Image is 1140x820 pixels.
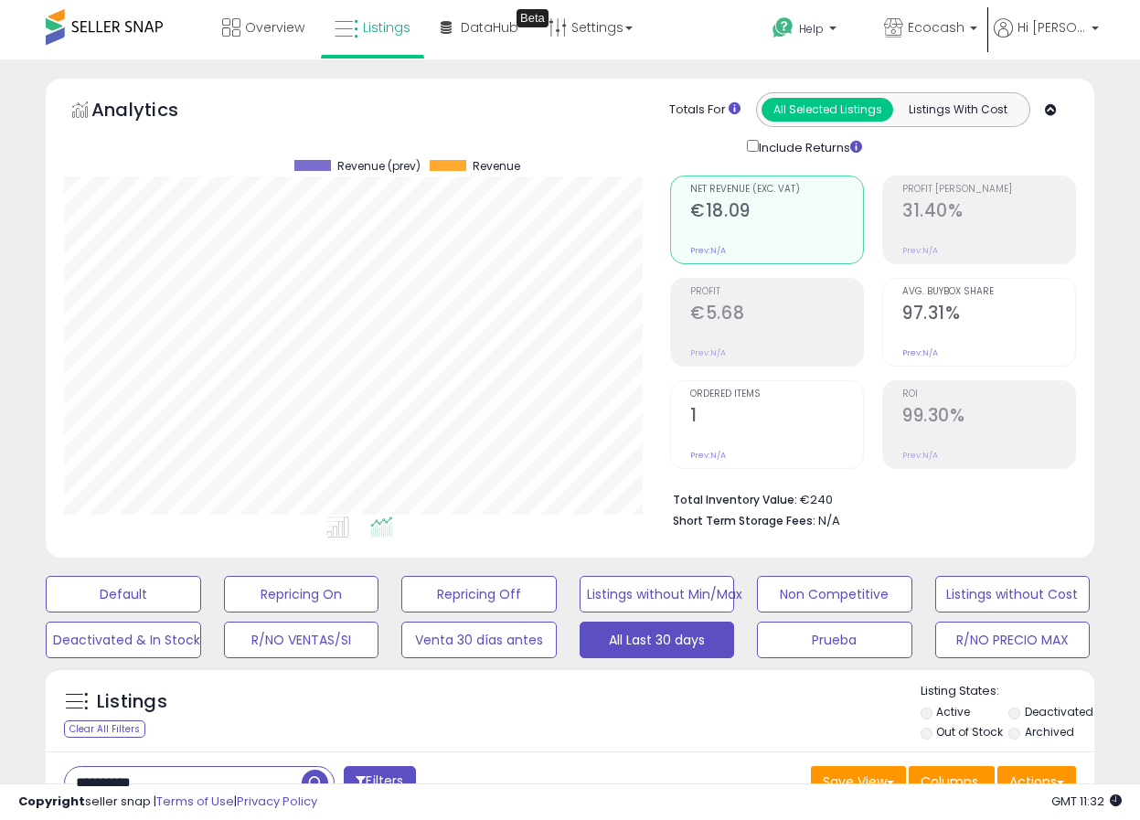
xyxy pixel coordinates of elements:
button: Listings without Cost [935,576,1091,612]
button: Default [46,576,201,612]
small: Prev: N/A [690,347,726,358]
button: R/NO PRECIO MAX [935,622,1091,658]
span: Avg. Buybox Share [902,287,1075,297]
button: Columns [909,766,995,797]
label: Active [936,704,970,719]
p: Listing States: [921,683,1094,700]
button: Filters [344,766,415,798]
span: Help [799,21,824,37]
span: Profit [690,287,863,297]
a: Terms of Use [156,793,234,810]
span: DataHub [461,18,518,37]
h5: Listings [97,689,167,715]
h2: €18.09 [690,200,863,225]
div: Totals For [669,101,740,119]
h2: €5.68 [690,303,863,327]
span: Revenue (prev) [337,160,421,173]
h2: 1 [690,405,863,430]
h2: 31.40% [902,200,1075,225]
div: Tooltip anchor [517,9,549,27]
span: Net Revenue (Exc. VAT) [690,185,863,195]
button: Repricing On [224,576,379,612]
button: Non Competitive [757,576,912,612]
small: Prev: N/A [902,450,938,461]
button: Actions [997,766,1076,797]
label: Out of Stock [936,724,1003,740]
b: Total Inventory Value: [673,492,797,507]
button: Venta 30 días antes [401,622,557,658]
button: Repricing Off [401,576,557,612]
div: Clear All Filters [64,720,145,738]
span: Revenue [473,160,520,173]
a: Privacy Policy [237,793,317,810]
span: Hi [PERSON_NAME] [1017,18,1086,37]
button: Listings With Cost [892,98,1024,122]
small: Prev: N/A [690,450,726,461]
span: Ordered Items [690,389,863,399]
a: Hi [PERSON_NAME] [994,18,1099,59]
small: Prev: N/A [902,245,938,256]
small: Prev: N/A [902,347,938,358]
div: seller snap | | [18,793,317,811]
button: All Selected Listings [762,98,893,122]
div: Include Returns [733,136,884,157]
button: Save View [811,766,906,797]
button: Deactivated & In Stock [46,622,201,658]
h2: 97.31% [902,303,1075,327]
i: Get Help [772,16,794,39]
small: Prev: N/A [690,245,726,256]
a: Help [758,3,868,59]
span: Ecocash [908,18,964,37]
button: R/NO VENTAS/SI [224,622,379,658]
label: Deactivated [1025,704,1093,719]
span: 2025-09-11 11:32 GMT [1051,793,1122,810]
span: Columns [921,772,978,791]
span: N/A [818,512,840,529]
strong: Copyright [18,793,85,810]
h5: Analytics [91,97,214,127]
span: Listings [363,18,410,37]
button: Listings without Min/Max [580,576,735,612]
li: €240 [673,487,1062,509]
span: Overview [245,18,304,37]
label: Archived [1025,724,1074,740]
button: All Last 30 days [580,622,735,658]
span: Profit [PERSON_NAME] [902,185,1075,195]
b: Short Term Storage Fees: [673,513,815,528]
button: Prueba [757,622,912,658]
span: ROI [902,389,1075,399]
h2: 99.30% [902,405,1075,430]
